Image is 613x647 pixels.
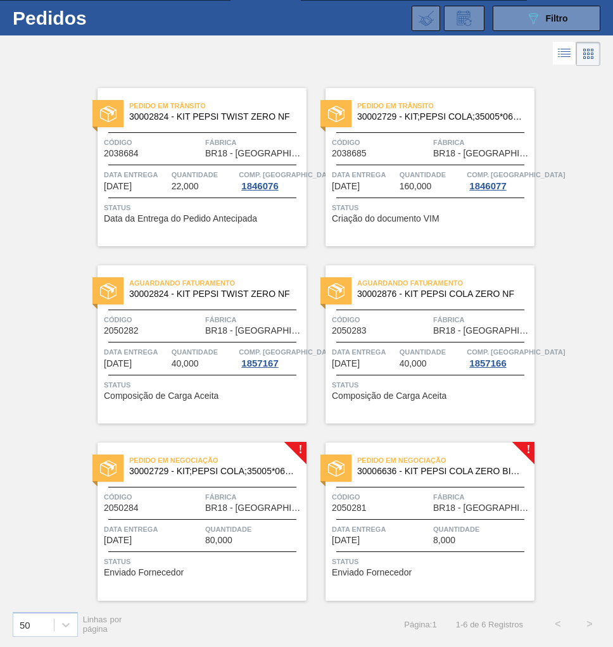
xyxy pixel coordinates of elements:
[400,359,427,368] span: 40,000
[332,214,439,223] span: Criação do documento VIM
[332,555,531,568] span: Status
[328,460,344,477] img: status
[104,313,202,326] span: Código
[553,42,576,66] div: Visão em Lista
[104,168,168,181] span: Data Entrega
[433,491,531,503] span: Fábrica
[467,358,509,368] div: 1857166
[239,168,337,181] span: Comp. Carga
[332,523,430,536] span: Data Entrega
[104,555,303,568] span: Status
[205,313,303,326] span: Fábrica
[433,503,531,513] span: BR18 - Pernambuco
[129,277,306,289] span: Aguardando Faturamento
[467,181,509,191] div: 1846077
[332,201,531,214] span: Status
[433,523,531,536] span: Quantidade
[433,326,531,336] span: BR18 - Pernambuco
[574,608,605,640] button: >
[357,289,524,299] span: 30002876 - KIT PEPSI COLA ZERO NF
[79,265,306,424] a: statusAguardando Faturamento30002824 - KIT PEPSI TWIST ZERO NFCódigo2050282FábricaBR18 - [GEOGRAP...
[104,536,132,545] span: 20/10/2025
[332,491,430,503] span: Código
[400,168,464,181] span: Quantidade
[104,568,184,577] span: Enviado Fornecedor
[100,460,117,477] img: status
[433,536,455,545] span: 8,000
[467,168,565,181] span: Comp. Carga
[104,346,168,358] span: Data Entrega
[104,523,202,536] span: Data Entrega
[332,326,367,336] span: 2050283
[205,149,303,158] span: BR18 - Pernambuco
[433,136,531,149] span: Fábrica
[412,6,440,31] div: Importar Negociações dos Pedidos
[104,359,132,368] span: 20/10/2025
[79,88,306,246] a: statusPedido em Trânsito30002824 - KIT PEPSI TWIST ZERO NFCódigo2038684FábricaBR18 - [GEOGRAPHIC_...
[104,491,202,503] span: Código
[172,359,199,368] span: 40,000
[306,265,534,424] a: statusAguardando Faturamento30002876 - KIT PEPSI COLA ZERO NFCódigo2050283FábricaBR18 - [GEOGRAPH...
[332,391,446,401] span: Composição de Carga Aceita
[100,106,117,122] img: status
[104,149,139,158] span: 2038684
[357,277,534,289] span: Aguardando Faturamento
[328,283,344,299] img: status
[332,346,396,358] span: Data Entrega
[576,42,600,66] div: Visão em Cards
[467,168,531,191] a: Comp. [GEOGRAPHIC_DATA]1846077
[104,503,139,513] span: 2050284
[332,149,367,158] span: 2038685
[400,346,464,358] span: Quantidade
[433,313,531,326] span: Fábrica
[332,168,396,181] span: Data Entrega
[239,168,303,191] a: Comp. [GEOGRAPHIC_DATA]1846076
[433,149,531,158] span: BR18 - Pernambuco
[104,379,303,391] span: Status
[172,182,199,191] span: 22,000
[20,619,30,630] div: 50
[104,182,132,191] span: 28/09/2025
[467,346,531,368] a: Comp. [GEOGRAPHIC_DATA]1857166
[129,454,306,467] span: Pedido em Negociação
[205,491,303,503] span: Fábrica
[542,608,574,640] button: <
[239,346,303,368] a: Comp. [GEOGRAPHIC_DATA]1857167
[129,99,306,112] span: Pedido em Trânsito
[328,106,344,122] img: status
[332,313,430,326] span: Código
[205,136,303,149] span: Fábrica
[332,503,367,513] span: 2050281
[332,359,360,368] span: 20/10/2025
[357,99,534,112] span: Pedido em Trânsito
[546,13,568,23] span: Filtro
[306,443,534,601] a: !statusPedido em Negociação30006636 - KIT PEPSI COLA ZERO BIB NFCódigo2050281FábricaBR18 - [GEOGR...
[400,182,432,191] span: 160,000
[172,346,236,358] span: Quantidade
[129,112,296,122] span: 30002824 - KIT PEPSI TWIST ZERO NF
[13,11,176,25] h1: Pedidos
[444,6,484,31] div: Solicitação de Revisão de Pedidos
[357,454,534,467] span: Pedido em Negociação
[493,6,600,31] button: Filtro
[357,112,524,122] span: 30002729 - KIT;PEPSI COLA;35005*06*02 NF
[332,182,360,191] span: 06/10/2025
[404,620,436,629] span: Página : 1
[332,136,430,149] span: Código
[332,379,531,391] span: Status
[332,536,360,545] span: 20/10/2025
[456,620,523,629] span: 1 - 6 de 6 Registros
[357,467,524,476] span: 30006636 - KIT PEPSI COLA ZERO BIB NF
[129,467,296,476] span: 30002729 - KIT;PEPSI COLA;35005*06*02 NF
[205,503,303,513] span: BR18 - Pernambuco
[205,536,232,545] span: 80,000
[79,443,306,601] a: !statusPedido em Negociação30002729 - KIT;PEPSI COLA;35005*06*02 NFCódigo2050284FábricaBR18 - [GE...
[83,615,122,634] span: Linhas por página
[467,346,565,358] span: Comp. Carga
[205,523,303,536] span: Quantidade
[172,168,236,181] span: Quantidade
[104,136,202,149] span: Código
[104,326,139,336] span: 2050282
[100,283,117,299] img: status
[332,568,412,577] span: Enviado Fornecedor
